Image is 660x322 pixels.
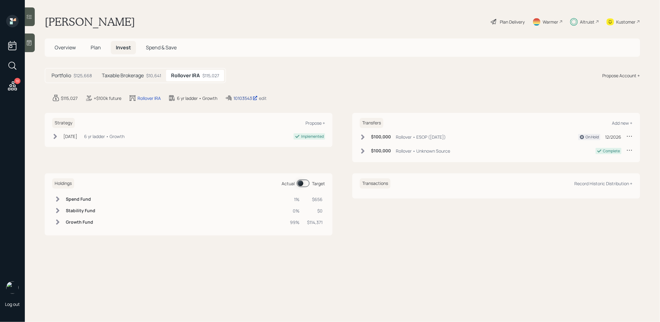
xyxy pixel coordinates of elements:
[282,180,295,187] div: Actual
[66,208,95,213] h6: Stability Fund
[612,120,633,126] div: Add new +
[312,180,325,187] div: Target
[91,44,101,51] span: Plan
[66,197,95,202] h6: Spend Fund
[603,148,620,154] div: Complete
[5,301,20,307] div: Log out
[116,44,131,51] span: Invest
[543,19,558,25] div: Warmer
[202,72,219,79] div: $115,027
[45,15,135,29] h1: [PERSON_NAME]
[14,78,20,84] div: 10
[290,219,300,226] div: 99%
[290,196,300,203] div: 1%
[396,148,450,154] div: Rollover • Unknown Source
[371,148,391,154] h6: $100,000
[55,44,76,51] span: Overview
[301,134,324,139] div: Implemented
[605,134,622,140] div: 12/2026
[146,44,177,51] span: Spend & Save
[500,19,525,25] div: Plan Delivery
[617,19,636,25] div: Kustomer
[575,181,633,186] div: Record Historic Distribution +
[94,95,121,101] div: +$100k future
[603,72,640,79] div: Propose Account +
[259,95,267,101] div: edit
[290,208,300,214] div: 0%
[84,133,124,140] div: 6 yr ladder • Growth
[360,178,391,189] h6: Transactions
[305,120,325,126] div: Propose +
[171,73,200,78] h5: Rollover IRA
[52,118,75,128] h6: Strategy
[6,281,19,294] img: treva-nostdahl-headshot.png
[52,178,74,189] h6: Holdings
[360,118,383,128] h6: Transfers
[307,196,323,203] div: $656
[233,95,258,101] div: 10103543
[63,133,77,140] div: [DATE]
[371,134,391,140] h6: $100,000
[66,220,95,225] h6: Growth Fund
[307,219,323,226] div: $114,371
[74,72,92,79] div: $125,668
[177,95,217,101] div: 6 yr ladder • Growth
[586,134,599,140] div: On Hold
[61,95,78,101] div: $115,027
[102,73,144,78] h5: Taxable Brokerage
[580,19,595,25] div: Altruist
[146,72,161,79] div: $10,641
[52,73,71,78] h5: Portfolio
[396,134,446,140] div: Rollover • ESOP ([DATE])
[307,208,323,214] div: $0
[138,95,161,101] div: Rollover IRA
